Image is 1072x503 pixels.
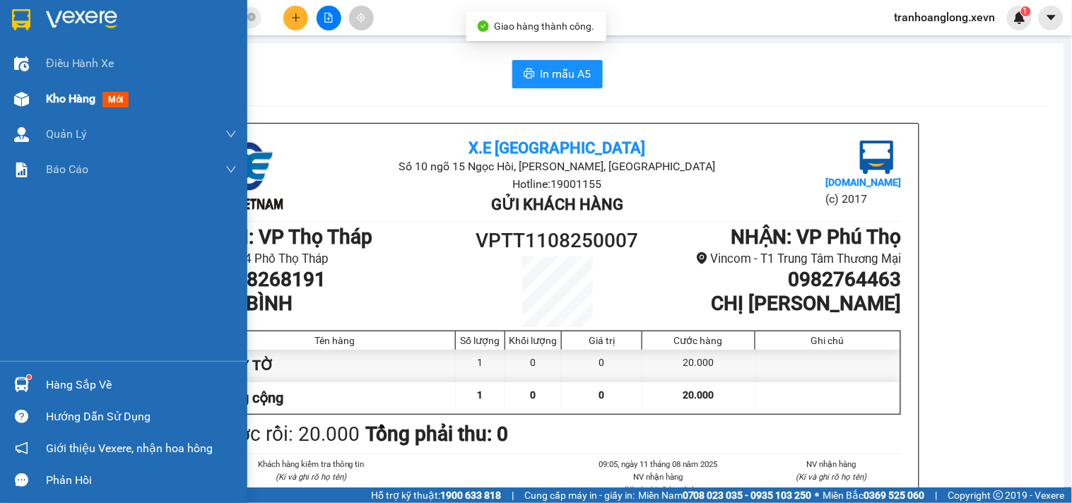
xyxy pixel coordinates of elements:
[366,422,509,446] b: Tổng phải thu: 0
[495,20,595,32] span: Giao hàng thành công.
[731,225,902,249] b: NHẬN : VP Phú Thọ
[328,158,787,175] li: Số 10 ngõ 15 Ngọc Hồi, [PERSON_NAME], [GEOGRAPHIC_DATA]
[643,292,901,316] h1: CHỊ [PERSON_NAME]
[46,160,88,178] span: Báo cáo
[1013,11,1026,24] img: icon-new-feature
[505,350,562,381] div: 0
[524,68,535,81] span: printer
[762,458,902,471] li: NV nhận hàng
[15,442,28,455] span: notification
[18,102,168,126] b: GỬI : VP Phú Thọ
[589,458,729,471] li: 09:05, ngày 11 tháng 08 năm 2025
[102,92,129,107] span: mới
[883,8,1007,26] span: tranhoanglong.xevn
[509,335,558,346] div: Khối lượng
[317,6,341,30] button: file-add
[242,458,382,471] li: Khách hàng kiểm tra thông tin
[696,252,708,264] span: environment
[936,487,938,503] span: |
[371,487,501,503] span: Hỗ trợ kỹ thuật:
[825,177,901,188] b: [DOMAIN_NAME]
[46,470,237,491] div: Phản hồi
[638,487,812,503] span: Miền Nam
[276,472,346,482] i: (Kí và ghi rõ họ tên)
[562,350,642,381] div: 0
[225,164,237,175] span: down
[14,127,29,142] img: warehouse-icon
[565,335,638,346] div: Giá trị
[759,335,897,346] div: Ghi chú
[46,406,237,427] div: Hướng dẫn sử dụng
[132,35,591,52] li: Số 10 ngõ 15 Ngọc Hồi, [PERSON_NAME], [GEOGRAPHIC_DATA]
[456,350,505,381] div: 1
[46,439,213,457] span: Giới thiệu Vexere, nhận hoa hồng
[218,389,284,406] span: Tổng cộng
[46,92,95,105] span: Kho hàng
[213,292,471,316] h1: EM BÌNH
[132,52,591,70] li: Hotline: 19001155
[683,490,812,501] strong: 0708 023 035 - 0935 103 250
[683,389,714,401] span: 20.000
[324,13,334,23] span: file-add
[14,162,29,177] img: solution-icon
[823,487,925,503] span: Miền Bắc
[215,350,457,381] div: GIẤY TỜ
[247,13,256,21] span: close-circle
[796,472,867,482] i: (Kí và ghi rõ họ tên)
[18,18,88,88] img: logo.jpg
[524,487,635,503] span: Cung cấp máy in - giấy in:
[1023,6,1028,16] span: 1
[491,196,623,213] b: Gửi khách hàng
[469,139,645,157] b: X.E [GEOGRAPHIC_DATA]
[213,268,471,292] h1: 0918268191
[599,389,605,401] span: 0
[14,377,29,392] img: warehouse-icon
[541,65,591,83] span: In mẫu A5
[1021,6,1031,16] sup: 1
[1045,11,1058,24] span: caret-down
[643,268,901,292] h1: 0982764463
[815,492,820,498] span: ⚪️
[14,92,29,107] img: warehouse-icon
[213,225,373,249] b: GỬI : VP Thọ Tháp
[328,175,787,193] li: Hotline: 19001155
[860,141,894,174] img: logo.jpg
[642,350,755,381] div: 20.000
[994,490,1003,500] span: copyright
[531,389,536,401] span: 0
[27,375,31,379] sup: 1
[512,487,514,503] span: |
[15,410,28,423] span: question-circle
[459,335,501,346] div: Số lượng
[46,374,237,396] div: Hàng sắp về
[46,125,87,143] span: Quản Lý
[825,190,901,208] li: (c) 2017
[225,129,237,140] span: down
[247,11,256,25] span: close-circle
[1039,6,1064,30] button: caret-down
[349,6,374,30] button: aim
[14,57,29,71] img: warehouse-icon
[864,490,925,501] strong: 0369 525 060
[283,6,308,30] button: plus
[478,20,489,32] span: check-circle
[623,485,693,495] i: (Kí và ghi rõ họ tên)
[213,249,471,268] li: Số 4 Phố Thọ Tháp
[589,471,729,483] li: NV nhận hàng
[291,13,301,23] span: plus
[471,225,644,256] h1: VPTT1108250007
[643,249,901,268] li: Vincom - T1 Trung Tâm Thương Mại
[646,335,750,346] div: Cước hàng
[213,141,284,211] img: logo.jpg
[15,473,28,487] span: message
[46,54,114,72] span: Điều hành xe
[12,9,30,30] img: logo-vxr
[512,60,603,88] button: printerIn mẫu A5
[356,13,366,23] span: aim
[440,490,501,501] strong: 1900 633 818
[478,389,483,401] span: 1
[218,335,452,346] div: Tên hàng
[213,419,360,450] div: Cước rồi : 20.000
